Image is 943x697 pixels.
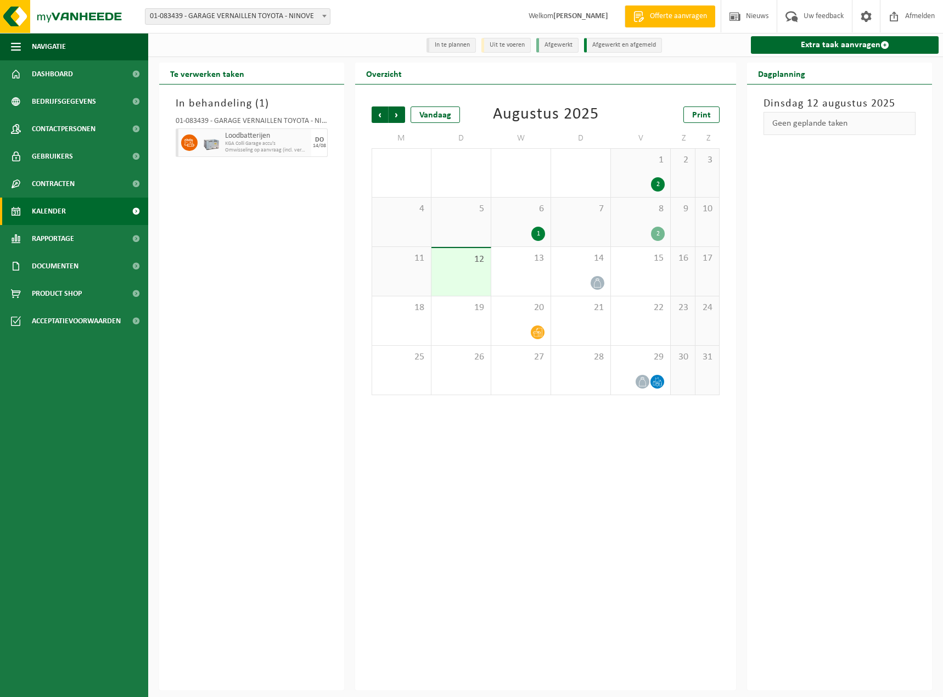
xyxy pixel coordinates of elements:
div: 14/08 [313,143,326,149]
span: 29 [616,351,665,363]
span: Volgende [389,106,405,123]
span: Dashboard [32,60,73,88]
span: 6 [497,203,545,215]
span: 5 [437,203,485,215]
span: Offerte aanvragen [647,11,710,22]
span: 12 [437,254,485,266]
span: KGA Colli Garage accu's [225,140,308,147]
li: Afgewerkt [536,38,579,53]
span: 30 [676,351,689,363]
span: Kalender [32,198,66,225]
td: W [491,128,551,148]
span: 18 [378,302,425,314]
span: Loodbatterijen [225,132,308,140]
span: 13 [497,252,545,265]
span: 3 [701,154,714,166]
li: Afgewerkt en afgemeld [584,38,662,53]
span: 26 [437,351,485,363]
li: Uit te voeren [481,38,531,53]
span: Documenten [32,252,78,280]
span: 28 [557,351,605,363]
span: 10 [701,203,714,215]
div: 2 [651,227,665,241]
span: 1 [616,154,665,166]
span: 9 [676,203,689,215]
span: 4 [378,203,425,215]
span: Bedrijfsgegevens [32,88,96,115]
div: Vandaag [411,106,460,123]
span: 15 [616,252,665,265]
h2: Te verwerken taken [159,63,255,84]
span: 22 [616,302,665,314]
span: 23 [676,302,689,314]
span: Acceptatievoorwaarden [32,307,121,335]
span: 21 [557,302,605,314]
a: Extra taak aanvragen [751,36,939,54]
img: PB-LB-0680-HPE-GY-01 [203,134,220,151]
span: Rapportage [32,225,74,252]
span: 19 [437,302,485,314]
div: Augustus 2025 [493,106,599,123]
h2: Overzicht [355,63,413,84]
span: Contracten [32,170,75,198]
td: D [551,128,611,148]
td: Z [671,128,695,148]
span: 01-083439 - GARAGE VERNAILLEN TOYOTA - NINOVE [145,9,330,24]
h3: Dinsdag 12 augustus 2025 [764,95,916,112]
li: In te plannen [426,38,476,53]
span: 2 [676,154,689,166]
a: Print [683,106,720,123]
strong: [PERSON_NAME] [553,12,608,20]
td: D [431,128,491,148]
div: 01-083439 - GARAGE VERNAILLEN TOYOTA - NINOVE [176,117,328,128]
span: 14 [557,252,605,265]
span: Contactpersonen [32,115,96,143]
span: 7 [557,203,605,215]
span: 11 [378,252,425,265]
td: V [611,128,671,148]
span: 27 [497,351,545,363]
span: 25 [378,351,425,363]
div: 2 [651,177,665,192]
div: 1 [531,227,545,241]
span: Product Shop [32,280,82,307]
span: 1 [259,98,265,109]
span: Gebruikers [32,143,73,170]
div: DO [315,137,324,143]
h3: In behandeling ( ) [176,95,328,112]
span: 31 [701,351,714,363]
div: Geen geplande taken [764,112,916,135]
span: 01-083439 - GARAGE VERNAILLEN TOYOTA - NINOVE [145,8,330,25]
a: Offerte aanvragen [625,5,715,27]
span: Print [692,111,711,120]
span: Navigatie [32,33,66,60]
span: Vorige [372,106,388,123]
span: 17 [701,252,714,265]
h2: Dagplanning [747,63,816,84]
td: Z [695,128,720,148]
span: 8 [616,203,665,215]
span: Omwisseling op aanvraag (incl. verwerking) [225,147,308,154]
td: M [372,128,431,148]
span: 24 [701,302,714,314]
span: 16 [676,252,689,265]
span: 20 [497,302,545,314]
